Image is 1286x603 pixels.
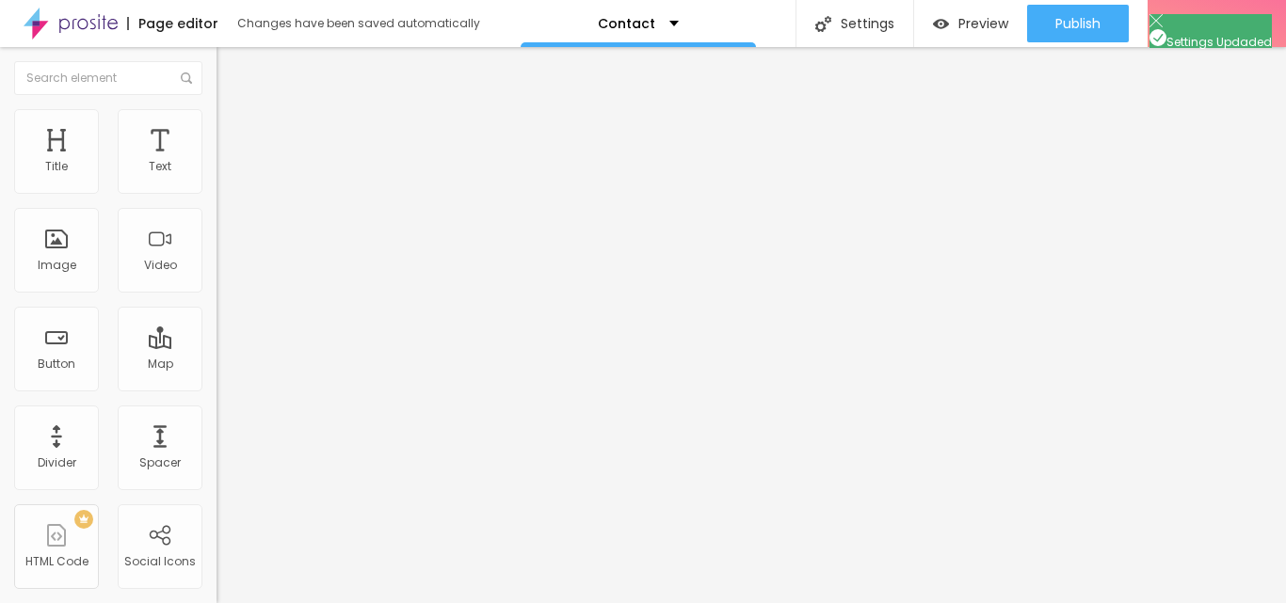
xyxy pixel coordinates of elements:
div: Social Icons [124,555,196,568]
div: Button [38,357,75,371]
button: Preview [914,5,1027,42]
span: Settings Updaded [1149,34,1272,50]
img: Icone [815,16,831,32]
div: Spacer [139,456,181,469]
div: Divider [38,456,76,469]
div: Page editor [127,17,218,30]
div: Map [148,357,173,371]
input: Search element [14,61,202,95]
img: Icone [1149,14,1163,27]
span: Publish [1055,16,1101,31]
img: view-1.svg [933,16,949,32]
img: Icone [181,72,192,84]
p: Contact [598,17,655,30]
div: Changes have been saved automatically [237,18,480,29]
div: Text [149,160,171,173]
div: Title [45,160,68,173]
iframe: Editor [217,47,1286,603]
div: Image [38,259,76,272]
img: Icone [1149,29,1166,46]
span: Preview [958,16,1008,31]
div: HTML Code [25,555,88,568]
div: Video [144,259,177,272]
button: Publish [1027,5,1129,42]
